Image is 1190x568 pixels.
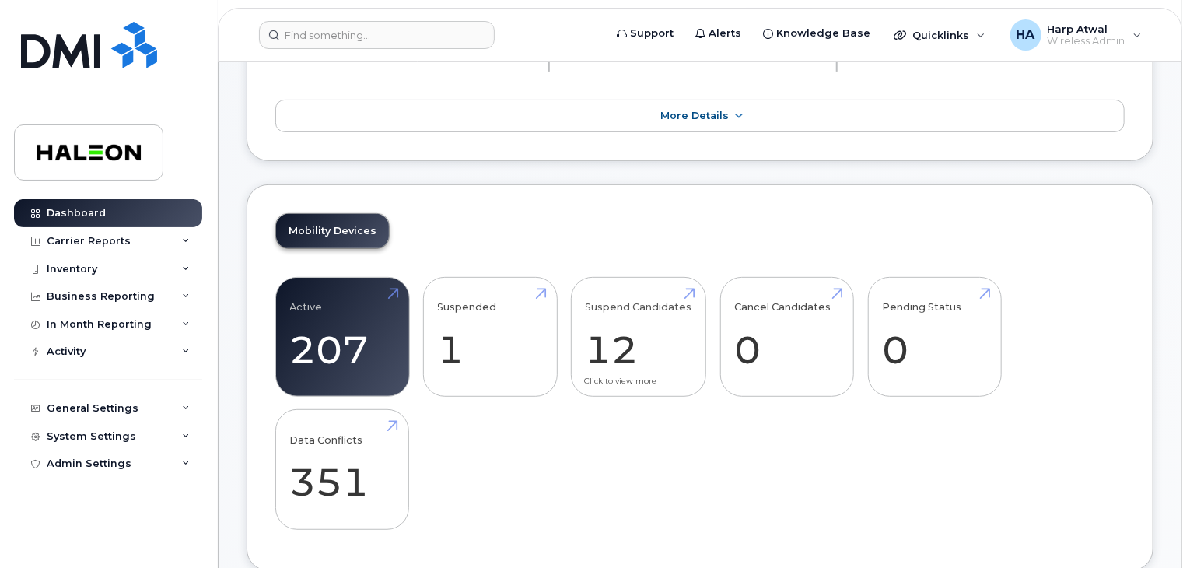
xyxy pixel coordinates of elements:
a: Suspended 1 [438,286,543,388]
span: Support [630,26,674,41]
input: Find something... [259,21,495,49]
span: Wireless Admin [1048,35,1125,47]
span: More Details [660,110,729,121]
div: Harp Atwal [999,19,1153,51]
a: Knowledge Base [752,18,881,49]
span: Quicklinks [912,29,969,41]
span: Knowledge Base [776,26,870,41]
a: Active 207 [290,286,395,388]
a: Suspend Candidates 12 [586,286,692,388]
a: Alerts [684,18,752,49]
span: Alerts [709,26,741,41]
div: Quicklinks [883,19,996,51]
span: HA [1017,26,1035,44]
a: Cancel Candidates 0 [734,286,839,388]
a: Pending Status 0 [882,286,987,388]
a: Data Conflicts 351 [290,419,395,521]
a: Support [606,18,684,49]
a: Mobility Devices [276,214,389,248]
span: Harp Atwal [1048,23,1125,35]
